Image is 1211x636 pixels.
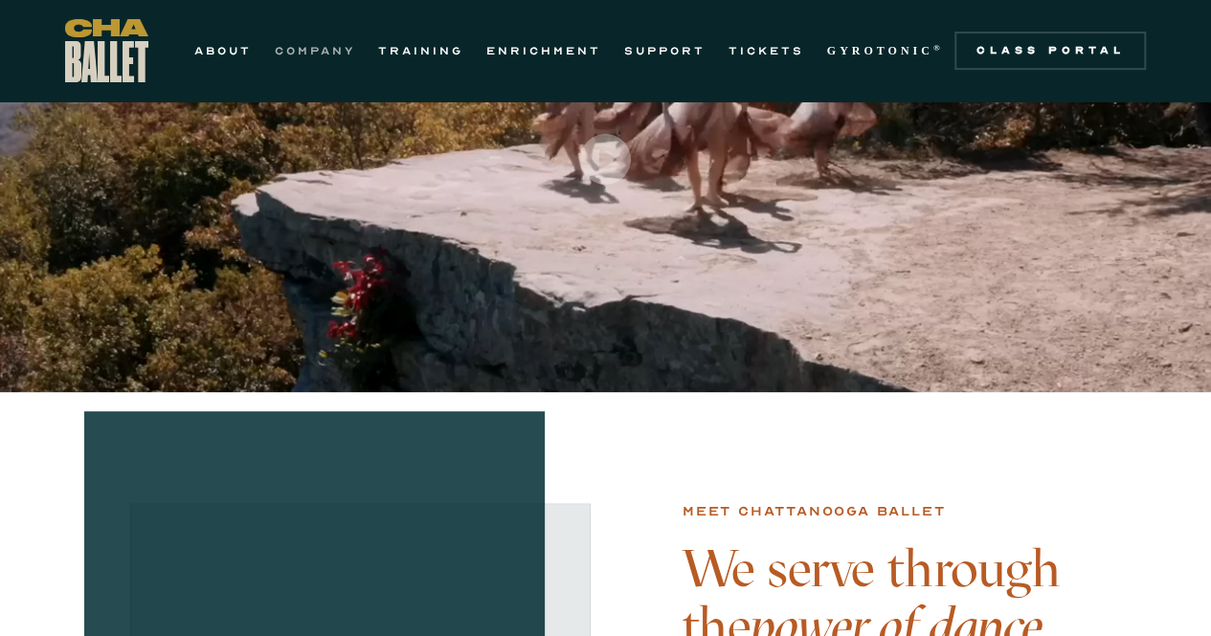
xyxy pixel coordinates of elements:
a: TRAINING [378,39,463,62]
a: COMPANY [275,39,355,62]
div: Class Portal [966,43,1134,58]
a: Class Portal [954,32,1146,70]
a: GYROTONIC® [827,39,944,62]
div: Meet chattanooga ballet [683,500,945,523]
a: home [65,19,148,82]
sup: ® [933,43,944,53]
a: TICKETS [729,39,804,62]
strong: GYROTONIC [827,44,933,57]
a: SUPPORT [624,39,706,62]
a: ENRICHMENT [486,39,601,62]
a: ABOUT [194,39,252,62]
